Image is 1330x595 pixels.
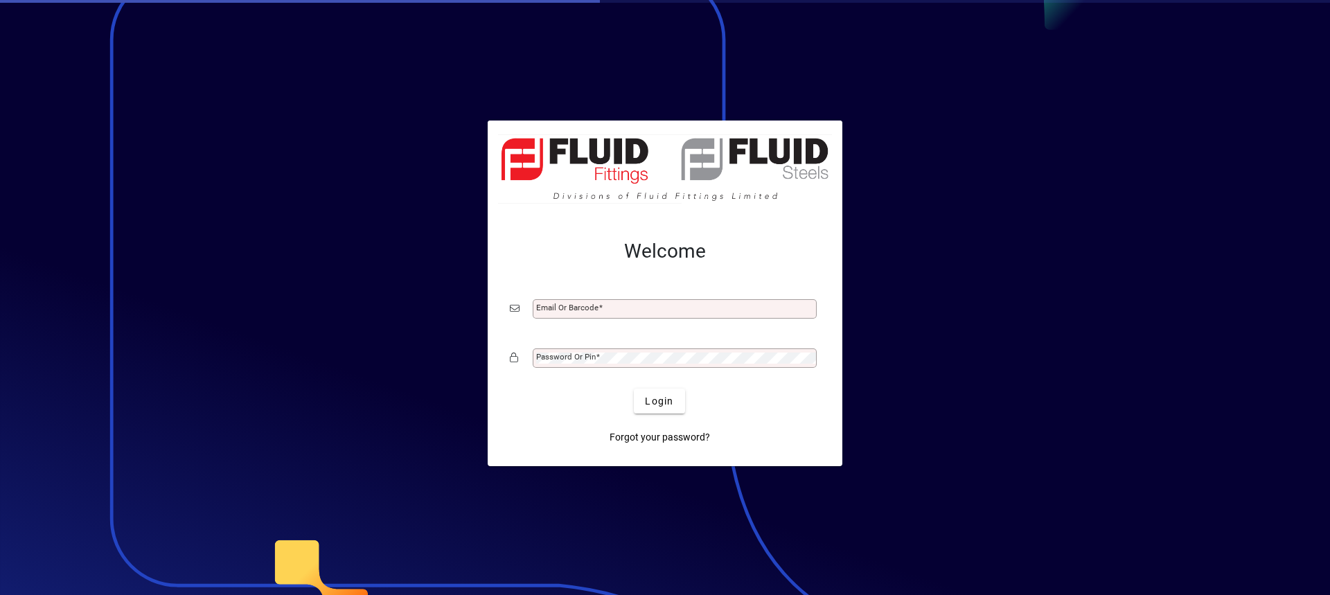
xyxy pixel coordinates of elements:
[610,430,710,445] span: Forgot your password?
[536,352,596,362] mat-label: Password or Pin
[536,303,598,312] mat-label: Email or Barcode
[634,389,684,414] button: Login
[645,394,673,409] span: Login
[510,240,820,263] h2: Welcome
[604,425,716,450] a: Forgot your password?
